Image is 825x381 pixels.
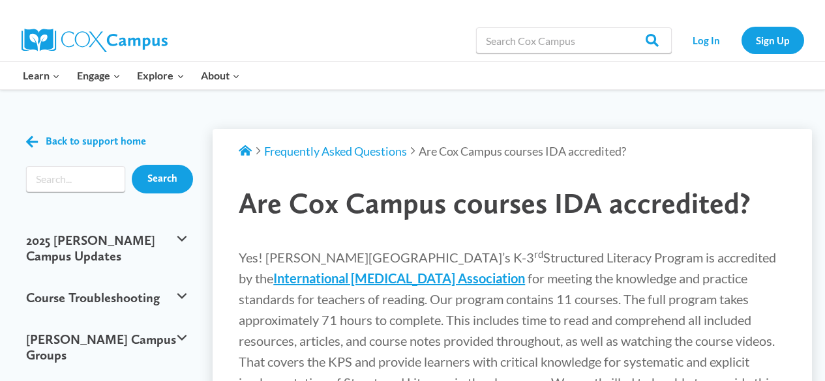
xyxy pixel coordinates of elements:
[20,219,193,277] button: 2025 [PERSON_NAME] Campus Updates
[534,248,543,260] sup: rd
[22,29,168,52] img: Cox Campus
[137,67,184,84] span: Explore
[742,27,804,53] a: Sign Up
[26,166,125,192] input: Search input
[476,27,672,53] input: Search Cox Campus
[678,27,804,53] nav: Secondary Navigation
[273,270,525,286] a: International [MEDICAL_DATA] Association
[264,144,407,158] a: Frequently Asked Questions
[20,277,193,318] button: Course Troubleshooting
[15,62,248,89] nav: Primary Navigation
[132,165,193,193] input: Search
[678,27,735,53] a: Log In
[77,67,121,84] span: Engage
[239,144,252,158] a: Support Home
[26,166,125,192] form: Search form
[239,186,751,220] span: Are Cox Campus courses IDA accredited?
[23,67,60,84] span: Learn
[419,144,626,158] span: Are Cox Campus courses IDA accredited?
[26,132,146,151] a: Back to support home
[201,67,240,84] span: About
[46,135,146,148] span: Back to support home
[20,318,193,376] button: [PERSON_NAME] Campus Groups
